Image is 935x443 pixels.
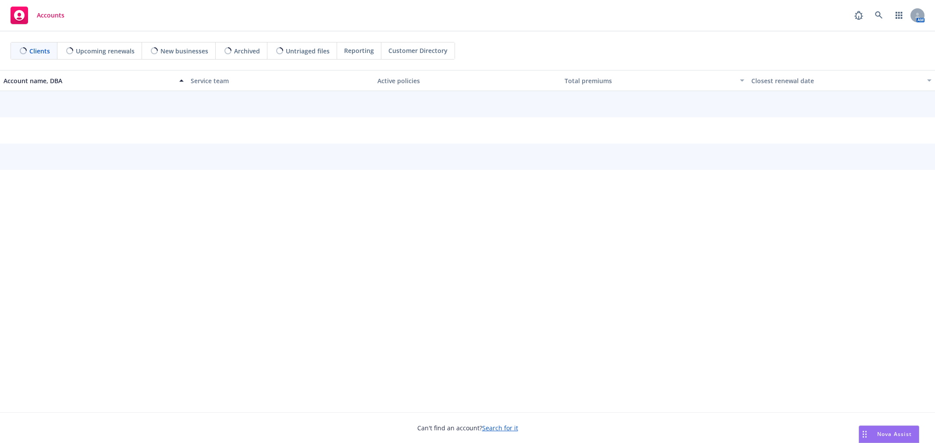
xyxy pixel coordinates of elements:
a: Accounts [7,3,68,28]
div: Drag to move [859,426,870,443]
button: Active policies [374,70,561,91]
a: Search [870,7,888,24]
a: Switch app [890,7,908,24]
span: Archived [234,46,260,56]
span: Untriaged files [286,46,330,56]
a: Report a Bug [850,7,867,24]
div: Account name, DBA [4,76,174,85]
span: Customer Directory [388,46,448,55]
a: Search for it [482,424,518,432]
span: New businesses [160,46,208,56]
div: Total premiums [565,76,735,85]
div: Active policies [377,76,558,85]
button: Service team [187,70,374,91]
div: Service team [191,76,371,85]
button: Closest renewal date [748,70,935,91]
span: Upcoming renewals [76,46,135,56]
button: Total premiums [561,70,748,91]
span: Clients [29,46,50,56]
button: Nova Assist [859,425,919,443]
span: Accounts [37,12,64,19]
span: Can't find an account? [417,423,518,432]
div: Closest renewal date [751,76,922,85]
span: Reporting [344,46,374,55]
span: Nova Assist [877,430,912,438]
